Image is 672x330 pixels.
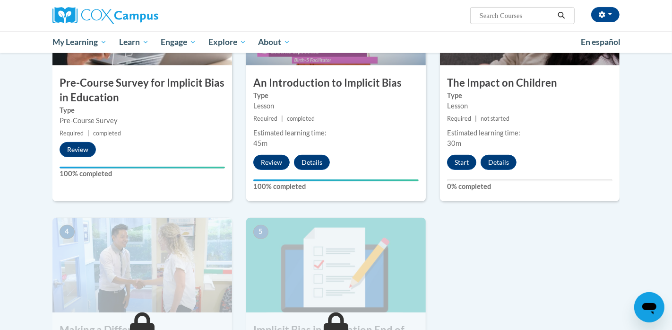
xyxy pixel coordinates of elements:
span: completed [93,130,121,137]
span: Required [60,130,84,137]
span: not started [481,115,509,122]
h3: Pre-Course Survey for Implicit Bias in Education [52,76,232,105]
button: Search [554,10,569,21]
a: En español [575,32,627,52]
button: Details [481,155,517,170]
div: Lesson [253,101,419,111]
a: Explore [202,31,252,53]
span: Explore [208,36,246,48]
img: Cox Campus [52,7,158,24]
span: | [281,115,283,122]
input: Search Courses [479,10,554,21]
button: Review [60,142,96,157]
span: 5 [253,225,268,239]
span: About [258,36,290,48]
button: Details [294,155,330,170]
label: 0% completed [447,181,612,192]
h3: The Impact on Children [440,76,620,90]
button: Start [447,155,476,170]
a: My Learning [46,31,113,53]
div: Pre-Course Survey [60,116,225,126]
span: | [87,130,89,137]
span: 45m [253,139,267,147]
span: Learn [119,36,149,48]
button: Review [253,155,290,170]
div: Your progress [253,179,419,181]
a: Cox Campus [52,7,232,24]
span: completed [287,115,315,122]
button: Account Settings [591,7,620,22]
span: En español [581,37,620,47]
h3: An Introduction to Implicit Bias [246,76,426,90]
span: Required [253,115,277,122]
span: My Learning [52,36,107,48]
span: Required [447,115,471,122]
label: Type [60,105,225,116]
img: Course Image [246,218,426,312]
div: Estimated learning time: [253,128,419,138]
label: 100% completed [253,181,419,192]
span: 30m [447,139,461,147]
span: Engage [161,36,196,48]
label: Type [253,90,419,101]
a: Learn [113,31,155,53]
div: Estimated learning time: [447,128,612,138]
label: Type [447,90,612,101]
a: About [252,31,297,53]
div: Main menu [38,31,634,53]
label: 100% completed [60,169,225,179]
a: Engage [155,31,202,53]
span: 4 [60,225,75,239]
img: Course Image [52,218,232,312]
div: Lesson [447,101,612,111]
span: | [475,115,477,122]
div: Your progress [60,167,225,169]
iframe: Button to launch messaging window [634,292,664,322]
